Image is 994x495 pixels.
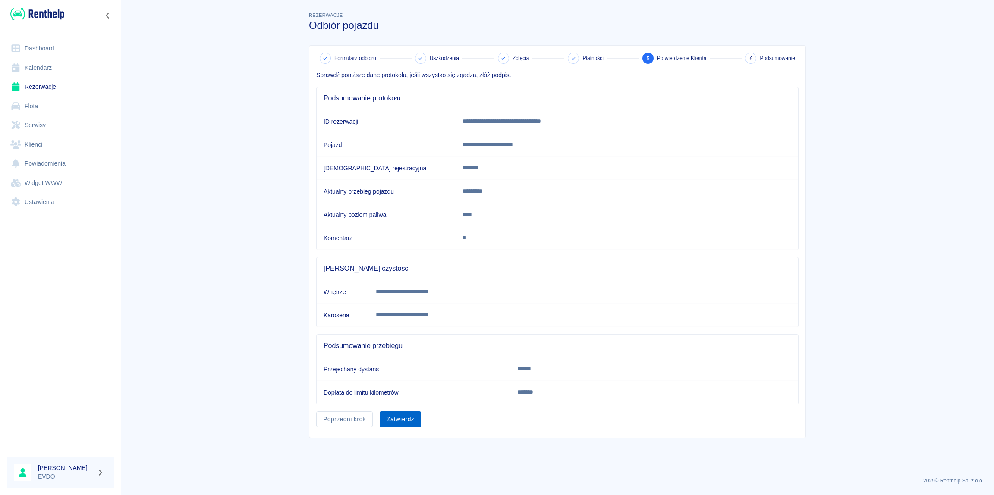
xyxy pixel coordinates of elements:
a: Ustawienia [7,192,114,212]
span: Podsumowanie protokołu [324,94,791,103]
span: Potwierdzenie Klienta [657,54,707,62]
span: [PERSON_NAME] czystości [324,264,791,273]
a: Powiadomienia [7,154,114,173]
span: 6 [749,54,752,63]
button: Zatwierdź [380,411,421,427]
span: Formularz odbioru [334,54,376,62]
a: Rezerwacje [7,77,114,97]
button: Poprzedni krok [316,411,373,427]
h6: Przejechany dystans [324,365,503,373]
p: Sprawdź poniższe dane protokołu, jeśli wszystko się zgadza, złóż podpis. [316,71,799,80]
a: Renthelp logo [7,7,64,21]
button: Zwiń nawigację [101,10,114,21]
h6: ID rezerwacji [324,117,449,126]
img: Renthelp logo [10,7,64,21]
a: Widget WWW [7,173,114,193]
span: Zdjęcia [513,54,529,62]
span: Płatności [582,54,603,62]
a: Klienci [7,135,114,154]
h6: Wnętrze [324,288,362,296]
span: Rezerwacje [309,13,343,18]
h6: [PERSON_NAME] [38,464,93,472]
h6: Dopłata do limitu kilometrów [324,388,503,397]
span: Podsumowanie przebiegu [324,341,791,350]
a: Flota [7,97,114,116]
h6: Pojazd [324,141,449,149]
h6: [DEMOGRAPHIC_DATA] rejestracyjna [324,164,449,172]
h6: Komentarz [324,234,449,242]
h6: Karoseria [324,311,362,320]
h6: Aktualny przebieg pojazdu [324,187,449,196]
h6: Aktualny poziom paliwa [324,210,449,219]
span: Uszkodzenia [430,54,459,62]
span: Podsumowanie [760,54,795,62]
p: 2025 © Renthelp Sp. z o.o. [131,477,984,485]
span: 5 [646,54,650,63]
a: Serwisy [7,116,114,135]
h3: Odbiór pojazdu [309,19,806,31]
a: Dashboard [7,39,114,58]
a: Kalendarz [7,58,114,78]
p: EVDO [38,472,93,481]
